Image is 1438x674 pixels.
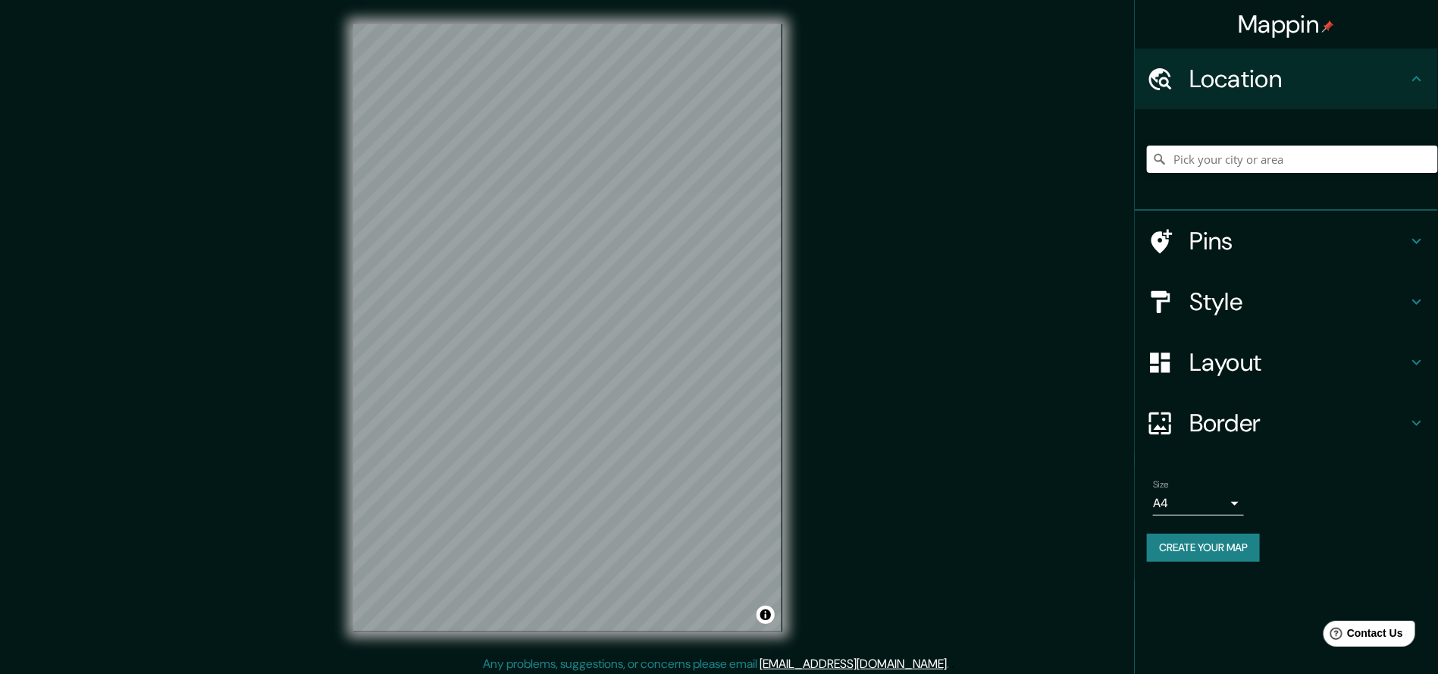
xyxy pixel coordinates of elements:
img: pin-icon.png [1322,20,1334,33]
h4: Border [1189,408,1408,438]
label: Size [1153,478,1169,491]
div: A4 [1153,491,1244,516]
h4: Mappin [1239,9,1335,39]
button: Toggle attribution [757,606,775,624]
div: Location [1135,49,1438,109]
p: Any problems, suggestions, or concerns please email . [484,655,950,673]
h4: Pins [1189,226,1408,256]
input: Pick your city or area [1147,146,1438,173]
div: Layout [1135,332,1438,393]
div: . [952,655,955,673]
canvas: Map [353,24,782,632]
button: Create your map [1147,534,1260,562]
a: [EMAIL_ADDRESS][DOMAIN_NAME] [760,656,948,672]
div: Pins [1135,211,1438,271]
h4: Layout [1189,347,1408,378]
h4: Location [1189,64,1408,94]
div: . [950,655,952,673]
h4: Style [1189,287,1408,317]
div: Style [1135,271,1438,332]
div: Border [1135,393,1438,453]
iframe: Help widget launcher [1303,615,1421,657]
